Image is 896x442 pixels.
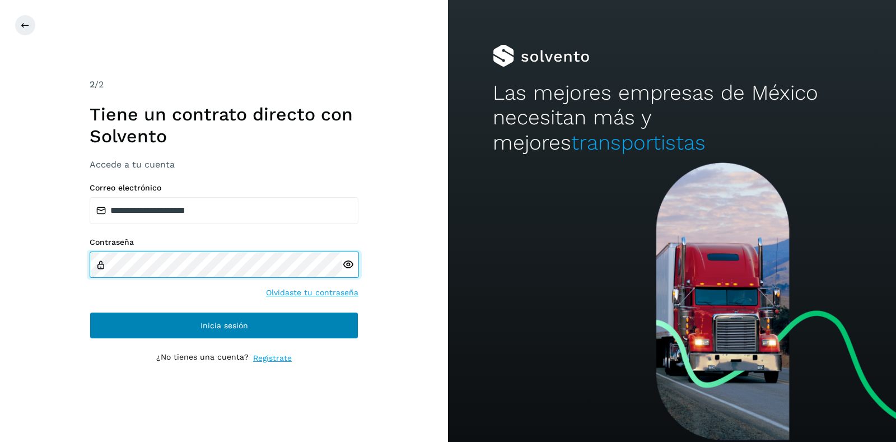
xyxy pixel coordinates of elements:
[90,238,358,247] label: Contraseña
[90,79,95,90] span: 2
[90,104,358,147] h1: Tiene un contrato directo con Solvento
[156,352,249,364] p: ¿No tienes una cuenta?
[200,322,248,329] span: Inicia sesión
[90,312,358,339] button: Inicia sesión
[253,352,292,364] a: Regístrate
[266,287,358,299] a: Olvidaste tu contraseña
[90,78,358,91] div: /2
[493,81,851,155] h2: Las mejores empresas de México necesitan más y mejores
[90,159,358,170] h3: Accede a tu cuenta
[90,183,358,193] label: Correo electrónico
[571,131,706,155] span: transportistas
